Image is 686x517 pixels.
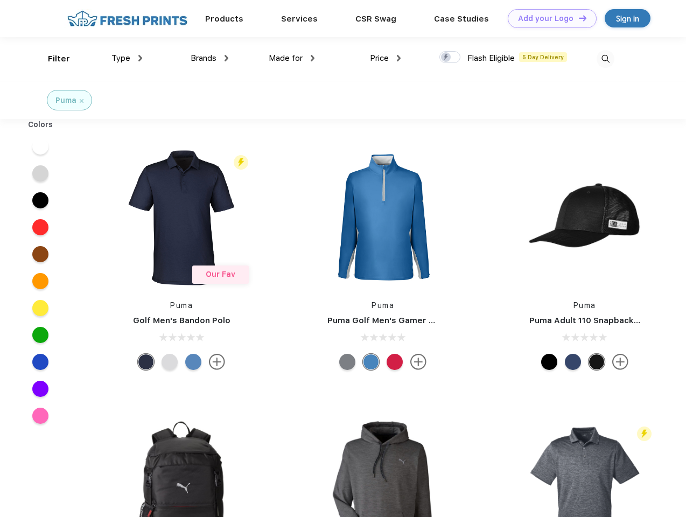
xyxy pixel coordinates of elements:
img: flash_active_toggle.svg [234,155,248,170]
div: Pma Blk with Pma Blk [589,354,605,370]
div: Navy Blazer [138,354,154,370]
div: Ski Patrol [387,354,403,370]
img: func=resize&h=266 [110,146,253,289]
div: Colors [20,119,61,130]
span: Flash Eligible [467,53,515,63]
div: High Rise [162,354,178,370]
img: fo%20logo%202.webp [64,9,191,28]
span: 5 Day Delivery [519,52,567,62]
img: dropdown.png [138,55,142,61]
span: Made for [269,53,303,63]
a: Puma Golf Men's Gamer Golf Quarter-Zip [327,316,498,325]
img: func=resize&h=266 [513,146,656,289]
img: dropdown.png [397,55,401,61]
img: more.svg [209,354,225,370]
a: Puma [573,301,596,310]
div: Pma Blk Pma Blk [541,354,557,370]
img: filter_cancel.svg [80,99,83,103]
a: Sign in [605,9,650,27]
span: Our Fav [206,270,235,278]
img: dropdown.png [225,55,228,61]
img: func=resize&h=266 [311,146,454,289]
a: Puma [372,301,394,310]
a: CSR Swag [355,14,396,24]
img: DT [579,15,586,21]
a: Services [281,14,318,24]
span: Price [370,53,389,63]
div: Peacoat with Qut Shd [565,354,581,370]
img: dropdown.png [311,55,314,61]
a: Puma [170,301,193,310]
div: Puma [55,95,76,106]
div: Bright Cobalt [363,354,379,370]
a: Products [205,14,243,24]
img: flash_active_toggle.svg [637,427,652,441]
div: Lake Blue [185,354,201,370]
img: more.svg [612,354,628,370]
span: Type [111,53,130,63]
div: Filter [48,53,70,65]
img: more.svg [410,354,426,370]
div: Sign in [616,12,639,25]
span: Brands [191,53,216,63]
div: Quiet Shade [339,354,355,370]
div: Add your Logo [518,14,573,23]
img: desktop_search.svg [597,50,614,68]
a: Golf Men's Bandon Polo [133,316,230,325]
